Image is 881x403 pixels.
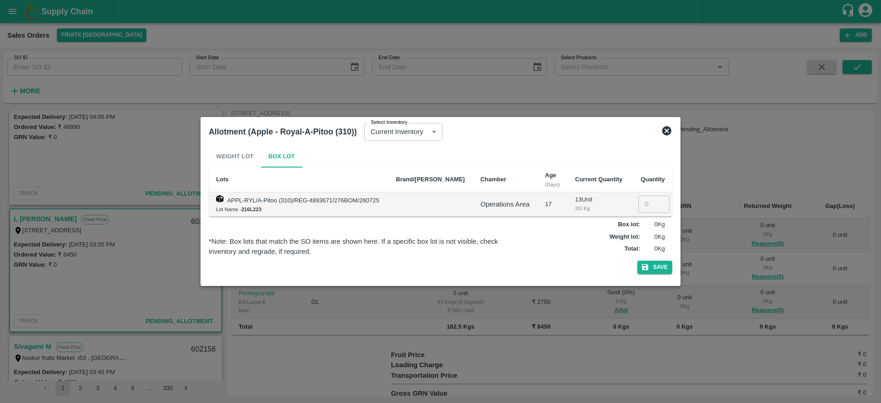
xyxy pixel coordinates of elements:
p: 0 Kg [642,245,665,253]
b: Lots [216,176,229,183]
div: Lot Name - [216,205,381,213]
b: Allotment (Apple - Royal-A-Pitoo (310)) [209,127,357,136]
label: Box lot : [618,220,640,229]
div: Operations Area [480,199,530,209]
td: APPL-RYL/A-Pitoo (310)/REG-4893671/276BOM/260725 [209,192,389,217]
button: Save [637,261,672,274]
p: 0 Kg [642,233,665,241]
td: 17 [538,192,568,217]
td: 13 Unit [568,192,630,217]
label: Select Inventory [371,119,407,126]
div: *Note: Box lots that match the SO items are shown here. If a specific box lot is not visible, che... [209,236,518,257]
b: 216L223 [241,207,262,212]
button: Box Lot [261,146,302,168]
div: 20 / Kg [575,204,623,213]
p: Current Inventory [371,127,424,137]
img: box [216,195,223,202]
input: 0 [638,196,669,213]
p: 0 Kg [642,220,665,229]
label: Total : [625,245,640,253]
div: (Days) [545,180,560,189]
label: Weight lot : [609,233,640,241]
b: Quantity [641,176,665,183]
b: Brand/[PERSON_NAME] [396,176,465,183]
b: Age [545,172,557,179]
b: Current Quantity [575,176,622,183]
b: Chamber [480,176,506,183]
